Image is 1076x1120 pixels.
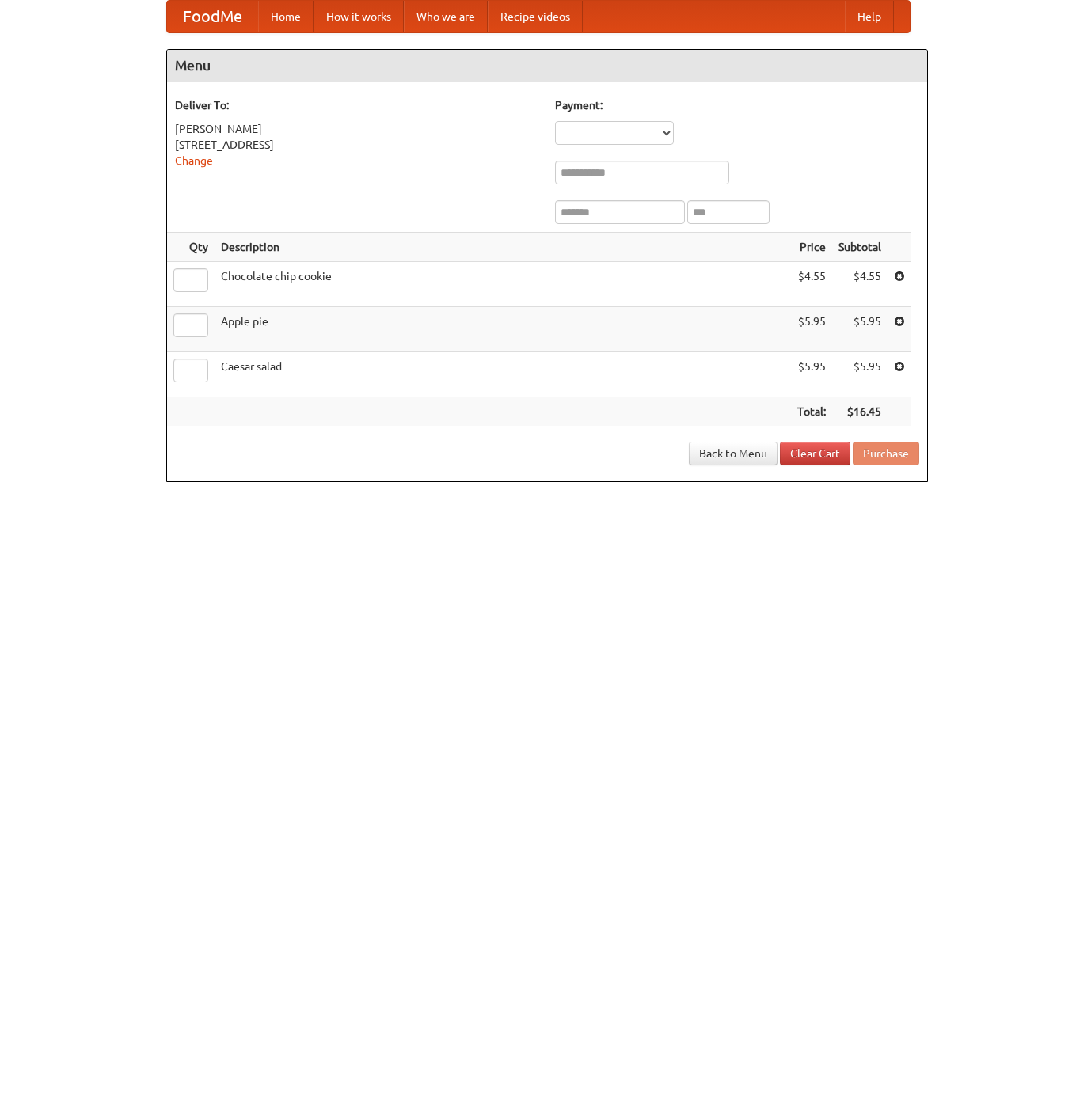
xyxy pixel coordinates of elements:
[832,233,888,262] th: Subtotal
[175,137,539,153] div: [STREET_ADDRESS]
[689,442,778,465] a: Back to Menu
[215,307,791,352] td: Apple pie
[404,1,488,32] a: Who we are
[791,352,832,397] td: $5.95
[175,97,539,113] h5: Deliver To:
[780,442,850,465] a: Clear Cart
[215,262,791,307] td: Chocolate chip cookie
[167,233,215,262] th: Qty
[832,397,888,427] th: $16.45
[845,1,894,32] a: Help
[832,262,888,307] td: $4.55
[314,1,404,32] a: How it works
[258,1,314,32] a: Home
[853,442,919,465] button: Purchase
[832,307,888,352] td: $5.95
[832,352,888,397] td: $5.95
[167,50,927,82] h4: Menu
[791,262,832,307] td: $4.55
[791,233,832,262] th: Price
[791,397,832,427] th: Total:
[175,121,539,137] div: [PERSON_NAME]
[555,97,919,113] h5: Payment:
[791,307,832,352] td: $5.95
[488,1,583,32] a: Recipe videos
[167,1,258,32] a: FoodMe
[215,233,791,262] th: Description
[175,154,213,167] a: Change
[215,352,791,397] td: Caesar salad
